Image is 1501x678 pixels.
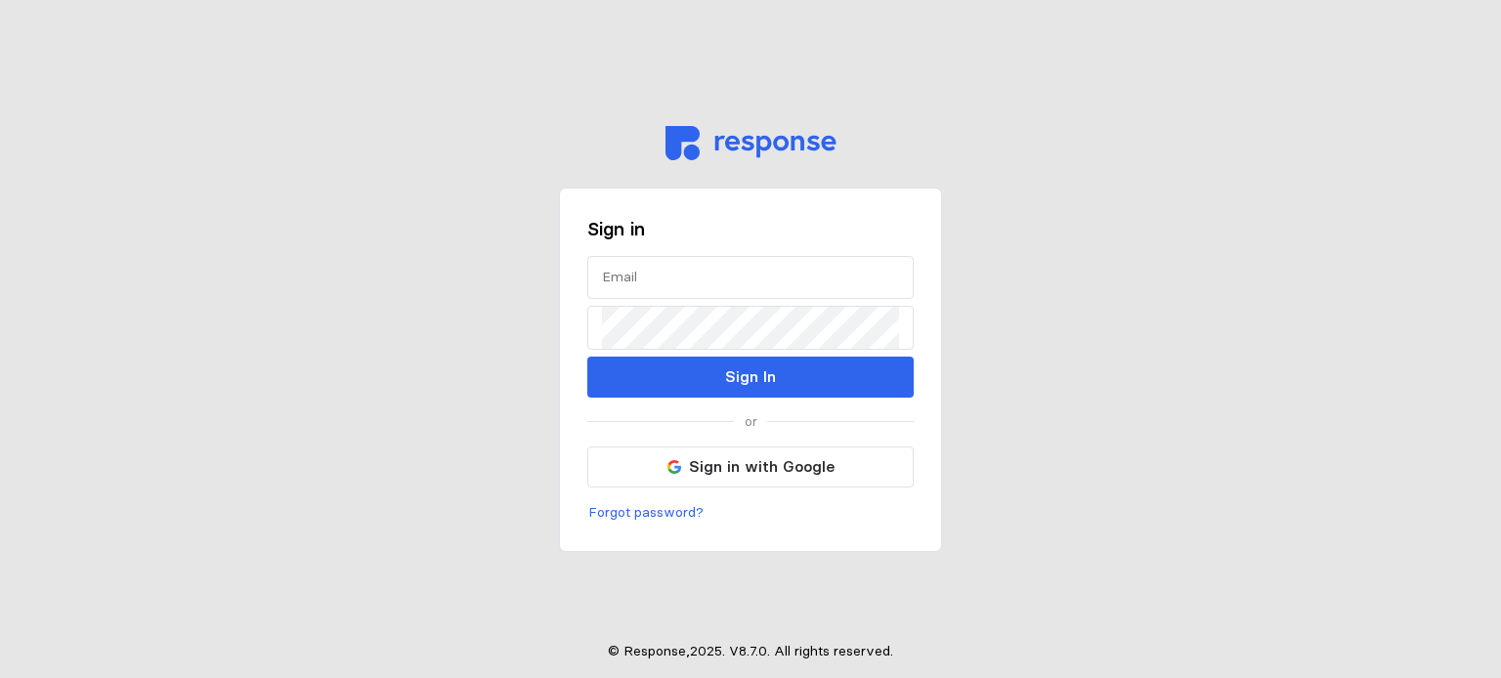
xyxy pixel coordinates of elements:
button: Sign In [587,357,914,398]
p: Sign In [725,364,776,389]
button: Sign in with Google [587,446,914,487]
button: Forgot password? [587,501,705,525]
img: svg%3e [667,460,681,474]
h3: Sign in [587,216,914,242]
p: © Response, 2025 . V 8.7.0 . All rights reserved. [608,641,893,662]
p: or [745,411,757,433]
p: Forgot password? [588,502,704,524]
img: svg%3e [665,126,836,160]
p: Sign in with Google [689,454,835,479]
input: Email [602,257,899,299]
